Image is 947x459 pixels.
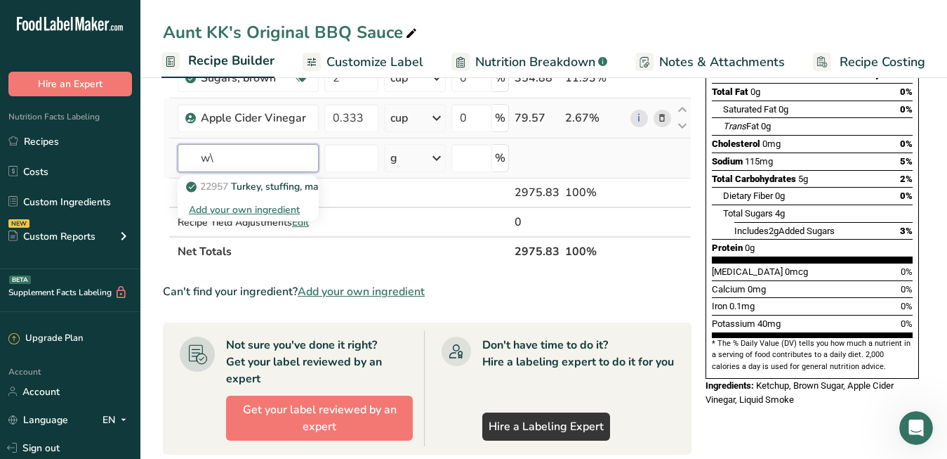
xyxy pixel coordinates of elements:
div: Add your own ingredient [189,202,307,217]
span: 0g [761,121,771,131]
span: 0mcg [785,266,808,277]
span: Includes Added Sugars [734,226,835,236]
span: 0mg [762,138,781,149]
span: 0% [901,266,913,277]
div: 100% [565,184,625,201]
span: 0% [900,86,913,97]
span: Ketchup, Brown Sugar, Apple Cider Vinegar, Liquid Smoke [706,380,894,405]
span: Recipe Builder [188,51,274,70]
span: Sodium [712,156,743,167]
div: EN [102,411,132,428]
div: cup [390,110,408,127]
span: Total Sugars [723,208,773,219]
span: Edit [292,216,309,229]
span: Add your own ingredient [298,283,425,300]
div: Aunt KK's Original BBQ Sauce [163,20,420,45]
div: Recipe Yield Adjustments [178,215,319,230]
span: Total Fat [712,86,748,97]
iframe: Intercom live chat [899,411,933,445]
span: 2% [900,174,913,184]
div: Not sure you've done it right? Get your label reviewed by an expert [226,337,413,387]
section: * The % Daily Value (DV) tells you how much a nutrient in a serving of food contributes to a dail... [712,338,913,373]
th: 2975.83 [512,236,562,266]
span: Saturated Fat [723,104,776,115]
button: Get your label reviewed by an expert [226,396,413,441]
div: Add your own ingredient [178,198,319,221]
span: Fat [723,121,759,131]
div: 11.93% [565,70,625,86]
div: g [390,150,397,167]
span: Get your label reviewed by an expert [232,401,406,435]
span: Iron [712,301,727,311]
input: Add Ingredient [178,144,319,172]
div: cup [390,70,408,86]
span: 3% [900,226,913,236]
span: 0mg [748,284,766,295]
a: i [630,110,648,127]
div: 354.88 [515,70,559,86]
div: 0 [515,214,559,231]
div: 2975.83 [515,184,559,201]
div: BETA [9,276,31,284]
a: Recipe Costing [813,46,925,78]
th: 100% [562,236,628,266]
div: Can't find your ingredient? [163,283,691,300]
span: 0% [901,301,913,311]
a: Notes & Attachments [635,46,785,78]
div: Upgrade Plan [8,332,83,346]
span: Nutrition Breakdown [475,53,595,72]
a: Hire a Labeling Expert [482,413,610,441]
span: Recipe Costing [840,53,925,72]
span: 40mg [757,318,781,329]
a: Customize Label [303,46,423,78]
span: Customize Label [326,53,423,72]
span: 22957 [200,180,228,193]
div: Apple Cider Vinegar [201,110,310,127]
a: Recipe Builder [161,45,274,79]
div: 79.57 [515,110,559,127]
span: 0.1mg [729,301,755,311]
span: 0g [775,190,785,201]
span: Ingredients: [706,380,754,391]
a: Nutrition Breakdown [451,46,607,78]
span: 0g [779,104,788,115]
span: 5g [798,174,808,184]
span: 0% [900,104,913,115]
span: 0% [901,284,913,295]
span: 115mg [745,156,773,167]
span: 2g [769,226,779,236]
a: Language [8,408,68,432]
span: Notes & Attachments [659,53,785,72]
div: 2.67% [565,110,625,127]
a: 22957Turkey, stuffing, mashed potatoes w/gravy, assorted vegetables, frozen, microwaved [178,175,319,198]
span: Cholesterol [712,138,760,149]
span: 0g [745,243,755,253]
span: Calcium [712,284,746,295]
span: 4g [775,208,785,219]
span: Protein [712,243,743,253]
i: Trans [723,121,746,131]
span: 0% [900,190,913,201]
span: 0g [750,86,760,97]
div: Custom Reports [8,229,95,244]
span: Dietary Fiber [723,190,773,201]
span: 0% [900,138,913,149]
span: 5% [900,156,913,167]
span: 0% [901,318,913,329]
button: Hire an Expert [8,72,132,96]
th: Net Totals [175,236,512,266]
div: Don't have time to do it? Hire a labeling expert to do it for you [482,337,674,370]
span: [MEDICAL_DATA] [712,266,783,277]
div: Sugars, brown [201,70,293,86]
span: Potassium [712,318,755,329]
span: Total Carbohydrates [712,174,796,184]
div: NEW [8,219,29,228]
